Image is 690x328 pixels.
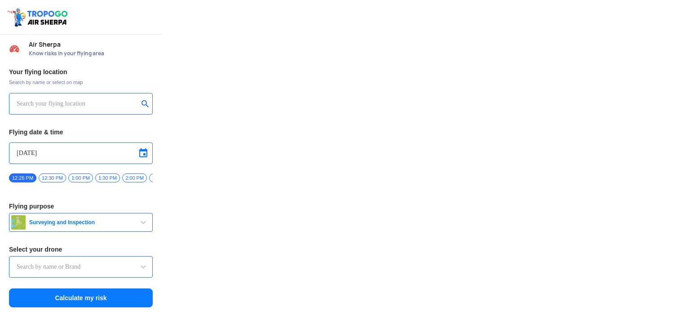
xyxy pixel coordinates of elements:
span: 2:30 PM [149,173,174,182]
span: Surveying and Inspection [26,219,138,226]
input: Search your flying location [17,98,138,109]
img: ic_tgdronemaps.svg [7,7,71,27]
img: Risk Scores [9,43,20,54]
span: Know risks in your flying area [29,50,153,57]
span: Air Sherpa [29,41,153,48]
input: Search by name or Brand [17,262,145,272]
button: Calculate my risk [9,288,153,307]
h3: Select your drone [9,246,153,253]
button: Surveying and Inspection [9,213,153,232]
h3: Flying date & time [9,129,153,135]
input: Select Date [17,148,145,159]
span: 12:30 PM [39,173,66,182]
span: 2:00 PM [122,173,147,182]
span: 12:26 PM [9,173,36,182]
span: 1:30 PM [95,173,120,182]
h3: Flying purpose [9,203,153,209]
span: 1:00 PM [68,173,93,182]
h3: Your flying location [9,69,153,75]
span: Search by name or select on map [9,79,153,86]
img: survey.png [11,215,26,230]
